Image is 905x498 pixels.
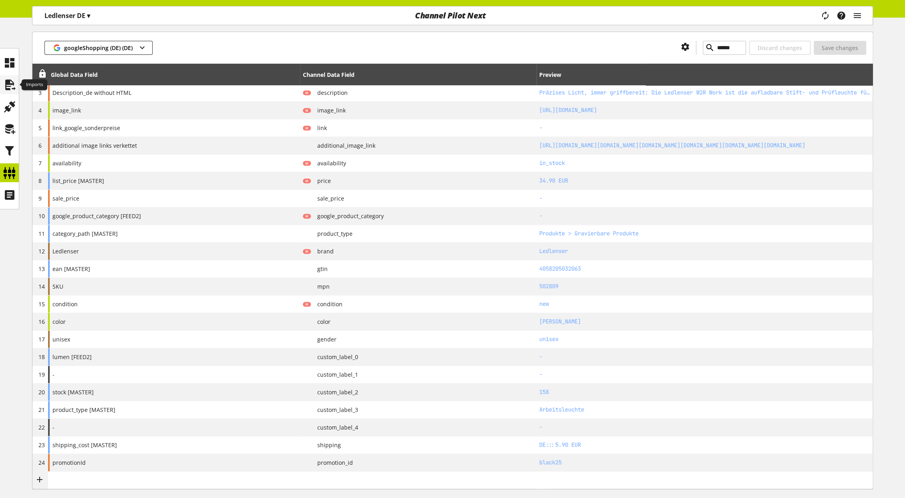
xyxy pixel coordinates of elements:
span: availability [52,159,81,167]
h2: Ledlenser [539,247,870,255]
span: 9 [38,195,42,202]
span: M [305,161,308,166]
span: M [305,126,308,131]
span: 14 [38,283,45,290]
span: mpn [311,282,330,291]
span: Unlock to reorder rows [38,70,46,78]
span: image_link [52,106,81,114]
span: custom_label_1 [311,370,358,379]
span: custom_label_4 [311,423,358,432]
span: category_path [MASTER] [52,229,118,238]
h2: - [539,423,870,432]
span: promotionId [52,458,86,467]
h2: https://swfilesystem.ledlenser.com/prod/public/media/bd/5b/03/1750927111/W2R-Work_502809_standard... [539,106,870,114]
span: promotion_id [311,458,353,467]
nav: main navigation [32,6,873,25]
h2: Arbeitsleuchte [539,406,870,414]
span: description [311,88,348,97]
button: googleShopping (DE) (DE) [44,41,153,55]
span: price [311,177,331,185]
span: custom_label_2 [311,388,358,396]
span: 12 [38,247,45,255]
span: lumen [FEED2] [52,353,92,361]
h2: 4058205032063 [539,265,870,273]
span: google_product_category [FEED2] [52,212,141,220]
span: M [305,302,308,307]
span: 5 [38,124,42,132]
span: custom_label_3 [311,406,358,414]
h2: DE:::5.90 EUR [539,441,870,449]
div: Unlock to reorder rows [35,70,46,80]
span: sale_price [311,194,344,203]
span: product_type [311,229,353,238]
button: Save changes [814,41,866,55]
span: 18 [38,353,45,361]
span: additional_image_link [311,141,375,150]
span: M [305,90,308,95]
span: Discard changes [758,44,802,52]
h2: black25 [539,458,870,467]
h2: - [539,194,870,203]
span: link [311,124,327,132]
span: googleShopping (DE) (DE) [64,44,133,52]
span: 11 [38,230,45,237]
span: shipping [311,441,341,449]
h2: new [539,300,870,308]
h2: https://swfilesystem.ledlenser.com/prod/public/media/fd/32/51/1750927114/W2R_WORK_ELEKTRO_wisthal... [539,141,870,150]
span: M [305,249,308,254]
span: 10 [38,212,45,220]
span: M [305,214,308,219]
span: 24 [38,459,45,466]
span: 4 [38,106,42,114]
span: brand [311,247,334,255]
div: Imports [22,79,47,90]
span: 22 [38,424,45,431]
span: SKU [52,282,63,291]
span: product_type [MASTER] [52,406,115,414]
span: 23 [38,441,45,449]
span: gender [311,335,337,343]
h2: 158 [539,388,870,396]
span: M [305,179,308,183]
h2: in_stock [539,159,870,167]
span: 20 [38,388,45,396]
span: Save changes [822,44,858,52]
span: 3 [38,89,42,96]
span: 7 [38,159,42,167]
img: icon [53,44,61,52]
span: availability [311,159,346,167]
h2: Präzises Licht, immer griffbereit: Die Ledlenser W2R Work ist die aufladbare Stift- und Prüfleuch... [539,88,870,97]
span: gtin [311,265,328,273]
h2: - [539,124,870,132]
span: condition [311,300,343,308]
span: 19 [38,371,45,378]
span: color [52,317,66,326]
p: Ledlenser DE [44,11,90,20]
span: link_google_sonderpreise [52,124,120,132]
h2: - [539,212,870,220]
span: 16 [38,318,45,325]
h2: 502809 [539,282,870,291]
span: 13 [38,265,45,273]
span: unisex [52,335,70,343]
span: color [311,317,331,326]
span: Description_de without HTML [52,88,131,97]
span: - [52,423,54,432]
span: - [52,370,54,379]
h2: Schwarz [539,317,870,326]
span: image_link [311,106,346,114]
span: google_product_category [311,212,384,220]
span: shipping_cost [MASTER] [52,441,117,449]
span: list_price [MASTER] [52,177,104,185]
div: Channel Data Field [303,70,355,79]
div: Preview [539,70,561,79]
span: ean [MASTER] [52,265,90,273]
span: 15 [38,300,45,308]
button: Discard changes [749,41,810,55]
h2: 34.90 EUR [539,177,870,185]
span: ▾ [87,11,90,20]
span: 21 [38,406,45,414]
h2: Produkte > Gravierbare Produkte [539,229,870,238]
span: Ledlenser [52,247,79,255]
span: 17 [38,335,45,343]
